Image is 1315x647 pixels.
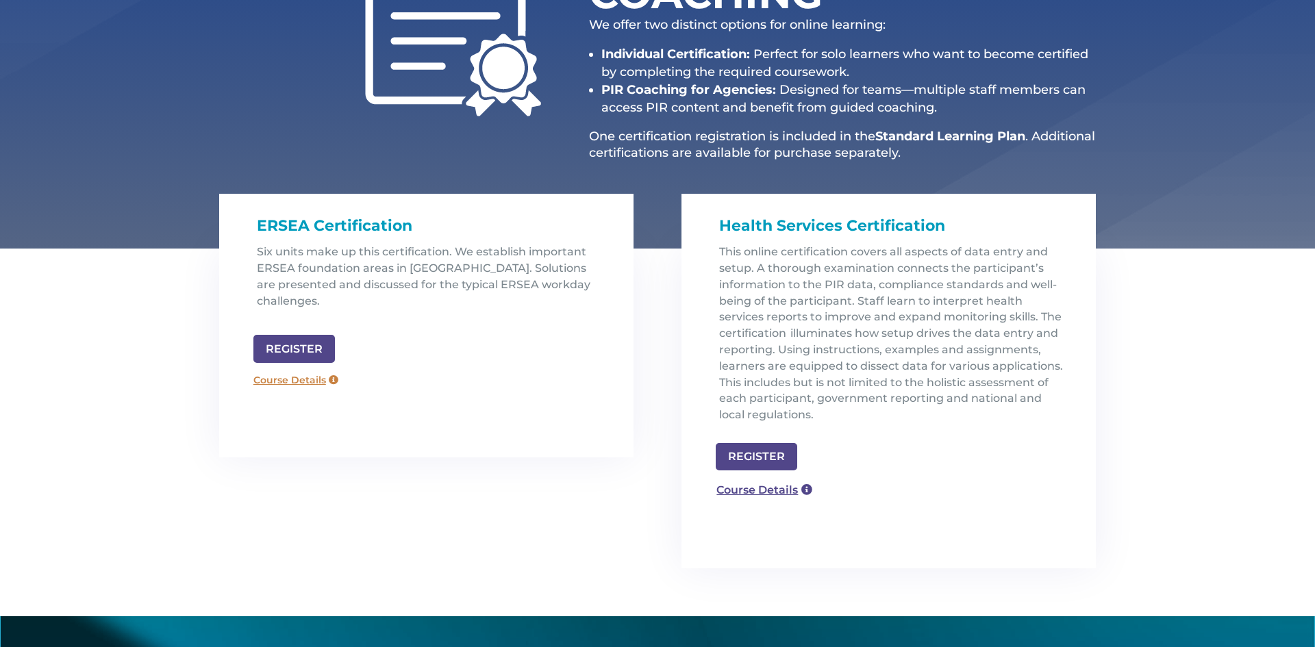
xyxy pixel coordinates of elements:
span: . Additional certifications are available for purchase separately. [589,129,1095,160]
li: Designed for teams—multiple staff members can access PIR content and benefit from guided coaching. [601,81,1096,116]
p: Six units make up this certification. We establish important ERSEA foundation areas in [GEOGRAPHI... [257,244,606,320]
a: Course Details [709,477,820,503]
strong: Individual Certification: [601,47,750,62]
a: REGISTER [716,443,797,471]
strong: Standard Learning Plan [875,129,1025,144]
span: This online certification covers all aspects of data entry and setup. A thorough examination conn... [719,245,1063,421]
span: One certification registration is included in the [589,129,875,144]
strong: PIR Coaching for Agencies: [601,82,776,97]
span: We offer two distinct options for online learning: [589,17,886,32]
li: Perfect for solo learners who want to become certified by completing the required coursework. [601,45,1096,81]
a: Course Details [247,370,345,392]
span: ERSEA Certification [257,216,412,235]
span: Health Services Certification [719,216,945,235]
a: REGISTER [253,335,335,363]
